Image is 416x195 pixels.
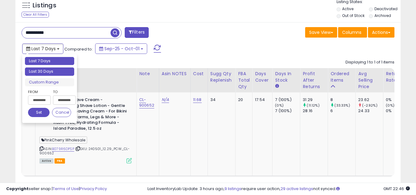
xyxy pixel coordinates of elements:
[208,68,236,92] th: Please note that this number is a calculation based on your required days of coverage and your ve...
[275,103,284,108] small: (0%)
[125,27,149,38] button: Filters
[162,97,169,103] a: N/A
[374,13,391,18] label: Archived
[358,108,383,114] div: 24.33
[386,103,394,108] small: (0%)
[305,27,337,38] button: Save View
[238,97,248,103] div: 20
[31,46,56,52] span: Last 7 Days
[52,108,71,117] button: Cancel
[25,67,74,76] li: Last 30 Days
[80,186,107,192] a: Privacy Policy
[303,71,325,90] div: Profit After Returns
[64,46,93,52] span: Compared to:
[53,97,128,133] b: Coochy Shave Cream - Moisturizing Shave Lotion - Gentle Intimate Shaving Cream - For Bikini Area,...
[303,97,328,103] div: 31.29
[342,29,361,35] span: Columns
[386,71,408,83] div: Return Rate
[28,108,50,117] button: Set
[53,186,79,192] a: Terms of Use
[25,78,74,87] li: Custom Range
[330,97,355,103] div: 8
[255,71,270,83] div: Days Cover
[330,71,353,83] div: Ordered Items
[147,186,410,192] div: Last InventoryLab Update: 3 hours ago, require user action, not synced.
[224,186,241,192] a: 9 listings
[210,71,233,83] div: Sugg Qty Replenish
[374,6,398,11] label: Deactivated
[39,158,54,164] span: All listings currently available for purchase on Amazon
[342,6,353,11] label: Active
[139,71,156,77] div: Note
[159,68,190,92] th: CSV column name: cust_attr_1_ Asin NOTES
[38,71,134,77] div: Title
[6,186,107,192] div: seller snap | |
[362,103,377,108] small: (-2.92%)
[386,97,411,103] div: 0%
[139,97,154,108] a: CL-900652
[303,108,328,114] div: 28.16
[95,43,147,54] button: Sep-25 - Oct-01
[330,108,355,114] div: 6
[275,71,297,83] div: Days In Stock
[345,59,394,65] div: Displaying 1 to 1 of 1 items
[281,186,313,192] a: 29 active listings
[368,27,394,38] button: Actions
[52,146,74,152] a: B079R6DPSP
[338,27,367,38] button: Columns
[275,97,300,103] div: 7 (100%)
[193,97,202,103] a: 11.68
[255,97,268,103] div: 17.54
[53,89,71,95] label: To
[386,108,411,114] div: 0%
[33,1,56,10] h5: Listings
[6,186,29,192] strong: Copyright
[383,186,410,192] span: 2025-10-9 22:46 GMT
[22,12,49,18] div: Clear All Filters
[358,97,383,103] div: 23.62
[358,71,381,90] div: Avg Selling Price
[193,71,205,77] div: Cost
[275,83,279,89] small: Days In Stock.
[28,89,50,95] label: From
[162,71,188,77] div: Asin NOTES
[55,158,65,164] span: FBA
[39,97,132,163] div: ASIN:
[238,71,250,90] div: FBA Total Qty
[210,97,231,103] div: 34
[342,13,365,18] label: Out of Stock
[39,136,87,144] span: PinkCherry Wholesale
[307,103,319,108] small: (11.12%)
[104,46,139,52] span: Sep-25 - Oct-01
[22,43,63,54] button: Last 7 Days
[275,108,300,114] div: 7 (100%)
[25,57,74,65] li: Last 7 Days
[39,146,130,156] span: | SKU: 240501_12.29_PCW_CL-900652
[334,103,350,108] small: (33.33%)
